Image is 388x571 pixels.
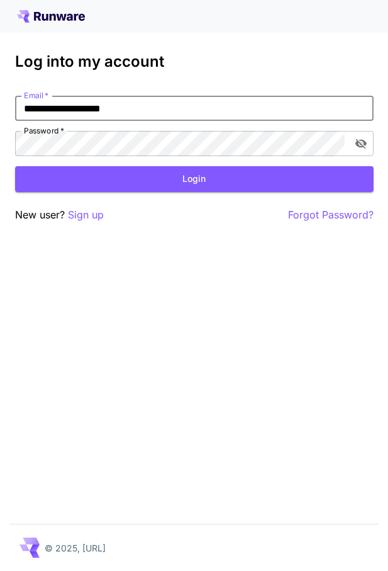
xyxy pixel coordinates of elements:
button: Login [15,166,374,192]
p: © 2025, [URL] [45,541,106,555]
label: Password [24,125,64,136]
p: New user? [15,207,104,223]
label: Email [24,90,48,101]
button: Sign up [68,207,104,223]
h3: Log into my account [15,53,374,71]
button: Forgot Password? [288,207,374,223]
button: toggle password visibility [350,132,372,155]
